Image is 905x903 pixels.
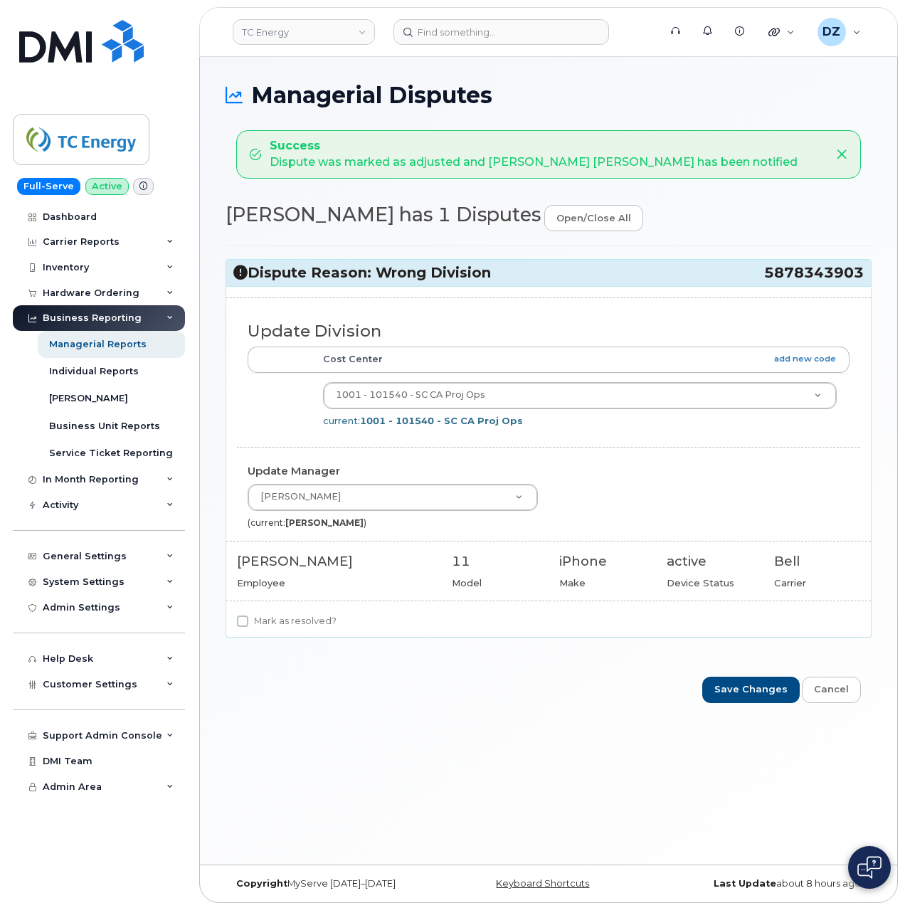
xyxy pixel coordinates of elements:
[857,856,882,879] img: Open chat
[452,576,538,590] div: Model
[237,552,430,571] div: [PERSON_NAME]
[237,576,430,590] div: Employee
[324,383,836,408] a: 1001 - 101540 - SC CA Proj Ops
[702,677,800,703] input: Save Changes
[285,517,364,528] strong: [PERSON_NAME]
[237,616,248,627] input: Mark as resolved?
[248,517,366,528] small: (current: )
[233,263,864,282] h3: Dispute Reason: Wrong Division
[226,204,872,231] h2: [PERSON_NAME] has 1 Disputes
[270,138,798,171] div: Dispute was marked as adjusted and [PERSON_NAME] [PERSON_NAME] has been notified
[323,415,523,426] span: current:
[360,415,523,426] strong: 1001 - 101540 - SC CA Proj Ops
[248,465,850,477] h4: Update Manager
[656,878,872,889] div: about 8 hours ago
[544,205,643,231] a: open/close all
[714,878,776,889] strong: Last Update
[270,138,798,154] strong: Success
[496,878,589,889] a: Keyboard Shortcuts
[310,347,850,372] th: Cost Center
[236,878,287,889] strong: Copyright
[802,677,861,703] a: Cancel
[559,576,645,590] div: Make
[226,83,872,107] h1: Managerial Disputes
[252,490,341,503] span: [PERSON_NAME]
[774,552,860,571] div: Bell
[248,485,537,510] a: [PERSON_NAME]
[667,576,753,590] div: Device Status
[774,576,860,590] div: Carrier
[452,552,538,571] div: 11
[237,613,337,630] label: Mark as resolved?
[764,263,864,282] span: 5878343903
[248,322,850,340] h3: Update Division
[774,353,836,365] a: add new code
[336,389,485,400] span: 1001 - 101540 - SC CA Proj Ops
[559,552,645,571] div: iPhone
[667,552,753,571] div: active
[226,878,441,889] div: MyServe [DATE]–[DATE]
